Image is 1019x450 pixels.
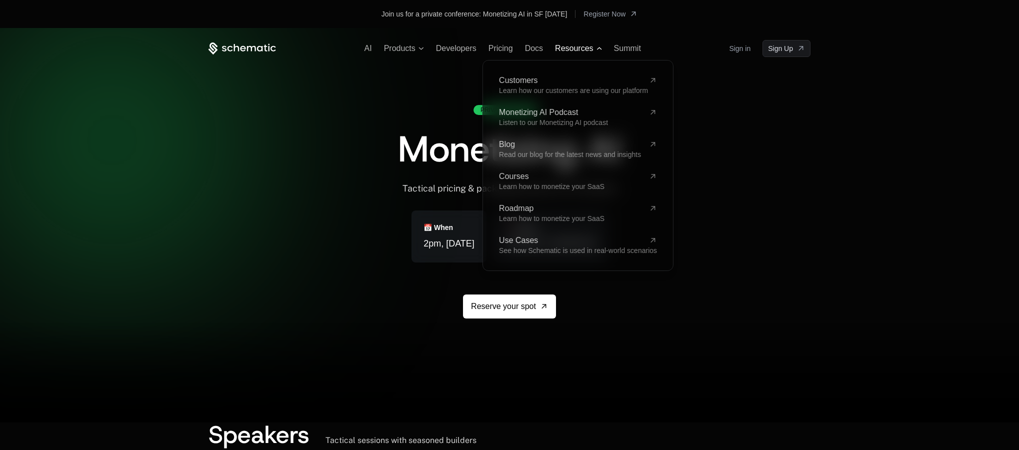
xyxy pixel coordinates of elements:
a: Reserve your spot [463,294,556,318]
span: Blog [499,140,645,148]
span: Products [384,44,415,53]
span: Learn how our customers are using our platform [499,86,648,94]
a: CustomersLearn how our customers are using our platform [499,76,657,94]
span: Register Now [583,9,625,19]
span: Resources [555,44,593,53]
a: RoadmapLearn how to monetize your SaaS [499,204,657,222]
div: 📅 When [423,222,453,232]
div: Private Summit [473,105,537,115]
div: Join us for a private conference: Monetizing AI in SF [DATE] [381,9,567,19]
div: Tactical sessions with seasoned builders [325,435,476,445]
a: Developers [436,44,476,52]
span: Listen to our Monetizing AI podcast [499,118,608,126]
span: 2pm, [DATE] [423,236,474,250]
a: Sign in [729,40,750,56]
span: Learn how to monetize your SaaS [499,214,604,222]
a: Docs [525,44,543,52]
a: CoursesLearn how to monetize your SaaS [499,172,657,190]
a: Pricing [488,44,513,52]
span: Monetizing AI Podcast [499,108,645,116]
span: Use Cases [499,236,645,244]
span: Monetizing AI [398,125,621,173]
a: Monetizing AI PodcastListen to our Monetizing AI podcast [499,108,657,126]
a: Summit [614,44,641,52]
a: [object Object] [583,6,637,22]
span: Customers [499,76,645,84]
span: Courses [499,172,645,180]
span: Sign Up [768,43,793,53]
a: Use CasesSee how Schematic is used in real-world scenarios [499,236,657,254]
span: Read our blog for the latest news and insights [499,150,641,158]
a: BlogRead our blog for the latest news and insights [499,140,657,158]
span: Roadmap [499,204,645,212]
a: AI [364,44,372,52]
span: See how Schematic is used in real-world scenarios [499,246,657,254]
div: Tactical pricing & packaging lessons for AI founders [402,183,617,194]
a: [object Object] [762,40,810,57]
span: Learn how to monetize your SaaS [499,182,604,190]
